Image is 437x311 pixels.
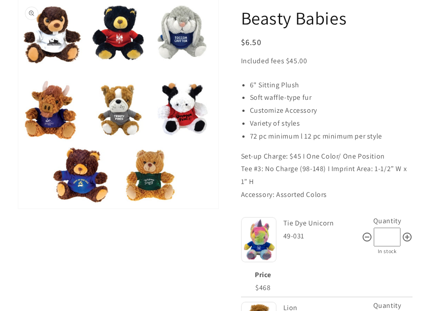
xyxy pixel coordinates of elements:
li: 6" Sitting Plush [250,79,415,92]
li: Soft waffle-type fur [250,91,415,104]
div: Tie Dye Unicorn [283,217,360,230]
span: Accessory: Assorted Colors [241,190,327,199]
label: Quantity [373,301,401,310]
li: Customize Accessory [250,104,415,117]
li: 72 pc minimum l 12 pc minimum per style [250,130,415,143]
div: Price [243,269,283,282]
p: Tee #3: No Charge (98-148) I Imprint Area: 1-1/2” W x 1” H [241,163,415,188]
span: $468 [255,283,270,292]
label: Quantity [373,216,401,225]
div: 49-031 [283,230,362,243]
div: In stock [362,246,412,256]
img: Tie Dye Unicorn [241,217,277,262]
span: $6.50 [241,37,262,47]
li: Variety of styles [250,117,415,130]
h1: Beasty Babies [241,6,415,29]
p: Set-up Charge: $45 I One Color/ One Position [241,150,415,163]
span: Included fees $45.00 [241,56,307,65]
